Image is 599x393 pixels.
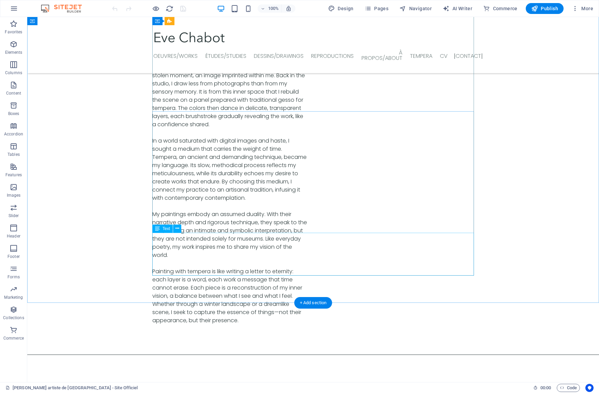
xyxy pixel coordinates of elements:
button: Usercentrics [585,384,594,392]
button: Commerce [480,3,520,14]
span: Code [560,384,577,392]
span: : [545,385,546,390]
p: Footer [7,254,20,259]
span: Publish [531,5,558,12]
p: Content [6,91,21,96]
i: Reload page [166,5,173,13]
button: Navigator [397,3,434,14]
i: On resize automatically adjust zoom level to fit chosen device. [286,5,292,12]
p: Features [5,172,22,178]
p: Commerce [3,335,24,341]
button: Publish [526,3,564,14]
p: Header [7,233,20,239]
button: Design [325,3,356,14]
p: Images [7,193,21,198]
button: 100% [258,4,282,13]
p: Boxes [8,111,19,116]
a: Click to cancel selection. Double-click to open Pages [5,384,138,392]
img: Editor Logo [39,4,90,13]
p: Elements [5,50,22,55]
button: reload [165,4,173,13]
p: Marketing [4,295,23,300]
span: 00 00 [540,384,551,392]
p: Collections [3,315,24,321]
p: Columns [5,70,22,76]
span: Pages [365,5,388,12]
span: Navigator [399,5,432,12]
span: More [572,5,593,12]
p: Slider [9,213,19,218]
span: Commerce [483,5,518,12]
button: Code [557,384,580,392]
h6: 100% [268,4,279,13]
div: + Add section [294,297,332,309]
h6: Session time [533,384,551,392]
button: Click here to leave preview mode and continue editing [152,4,160,13]
div: Design (Ctrl+Alt+Y) [325,3,356,14]
button: Pages [362,3,391,14]
span: Design [328,5,354,12]
button: AI Writer [440,3,475,14]
span: AI Writer [443,5,472,12]
p: Forms [7,274,20,280]
button: More [569,3,596,14]
p: Accordion [4,131,23,137]
span: Text [163,227,170,231]
p: Favorites [5,29,22,35]
p: Tables [7,152,20,157]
